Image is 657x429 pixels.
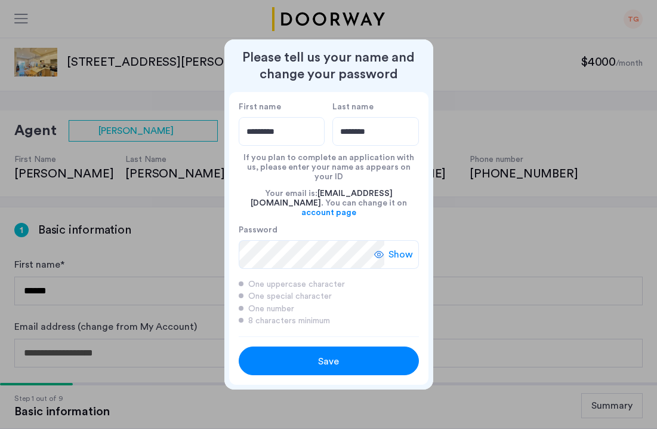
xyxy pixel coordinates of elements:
h2: Please tell us your name and change your password [229,49,428,82]
div: One number [239,303,419,315]
div: If you plan to complete an application with us, please enter your name as appears on your ID [239,146,419,182]
div: 8 characters minimum [239,315,419,327]
label: First name [239,102,325,112]
div: Your email is: . You can change it on [239,182,419,225]
button: button [239,347,419,375]
span: Save [318,354,339,369]
div: One special character [239,290,419,302]
div: One uppercase character [239,278,419,290]
span: [EMAIL_ADDRESS][DOMAIN_NAME] [251,189,393,207]
span: Show [388,247,413,262]
label: Last name [332,102,419,112]
a: account page [301,208,356,217]
label: Password [239,225,384,235]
